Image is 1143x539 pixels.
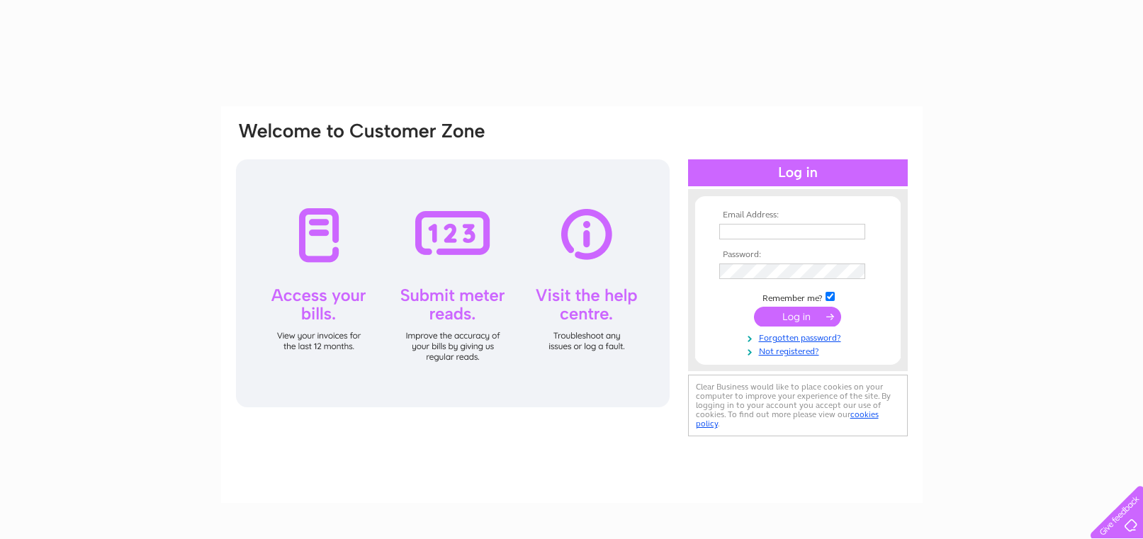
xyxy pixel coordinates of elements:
a: Not registered? [719,344,880,357]
th: Email Address: [716,210,880,220]
input: Submit [754,307,841,327]
a: cookies policy [696,409,879,429]
a: Forgotten password? [719,330,880,344]
th: Password: [716,250,880,260]
td: Remember me? [716,290,880,304]
div: Clear Business would like to place cookies on your computer to improve your experience of the sit... [688,375,908,436]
